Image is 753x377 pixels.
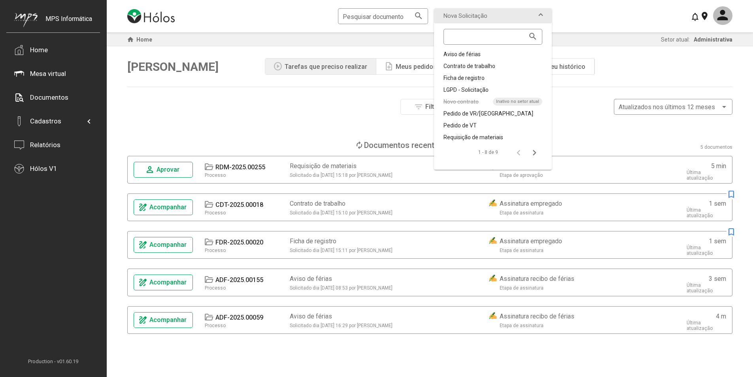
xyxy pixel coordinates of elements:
div: Etapa de assinatura [500,248,544,253]
span: Aprovar [157,166,179,173]
span: Acompanhar [149,203,187,211]
div: FDR-2025.00020 [215,239,263,246]
span: Administrativa [694,36,732,43]
div: Última atualização [687,207,726,218]
mat-icon: folder_open [204,200,213,209]
span: Solicitado dia [DATE] 15:18 por [PERSON_NAME] [290,172,393,178]
div: Hólos V1 [30,165,57,172]
mat-icon: folder_open [204,237,213,247]
div: Processo [205,323,226,328]
div: Relatórios [30,141,60,149]
mat-icon: folder_open [204,162,213,172]
mat-icon: search [414,11,423,20]
span: Solicitado dia [DATE] 15:11 por [PERSON_NAME] [290,248,393,253]
span: Atualizados nos últimos 12 meses [619,103,715,111]
div: Meus pedidos [396,63,437,70]
mat-icon: note_add [384,62,394,71]
div: CDT-2025.00018 [215,201,263,208]
div: Assinatura recibo de férias [500,275,574,282]
div: Tarefas que preciso realizar [285,63,367,70]
mat-icon: folder_open [204,313,213,322]
div: 4 m [716,313,726,320]
span: Production - v01.60.19 [6,358,100,364]
div: Pedido de VT [443,121,542,129]
span: Acompanhar [149,241,187,248]
div: Cadastros [30,117,61,125]
div: Contrato de trabalho [443,62,542,70]
div: Processo [205,172,226,178]
mat-icon: bookmark [727,190,736,199]
mat-icon: play_circle [273,62,283,71]
img: logo-holos.png [127,9,175,23]
span: Solicitado dia [DATE] 08:53 por [PERSON_NAME] [290,285,393,291]
div: 1 - 8 de 9 [478,148,498,156]
span: Inativo no setor atual [493,98,542,106]
div: Requisição de materiais [290,162,357,170]
div: 5 documentos [700,144,732,150]
div: Processo [205,210,226,216]
span: Novo contrato [443,98,479,106]
mat-paginator: Select page [436,141,542,163]
div: Aviso de férias [290,275,332,282]
div: Etapa de assinatura [500,285,544,291]
div: Nova Solicitação [434,23,552,170]
mat-icon: draw [138,278,147,287]
div: Assinatura empregado [500,200,562,207]
button: Filtros [400,99,460,115]
span: Filtros [425,103,444,110]
span: Nova Solicitação [443,12,487,19]
div: RDM-2025.00255 [215,163,265,171]
mat-icon: draw [138,203,147,212]
button: Acompanhar [134,312,193,328]
div: 3 sem [709,275,726,282]
div: Aviso de férias [290,313,332,320]
mat-icon: search [528,31,538,41]
div: Home [30,46,48,54]
div: Última atualização [687,245,726,256]
mat-icon: draw [138,240,147,250]
div: ADF-2025.00059 [215,314,263,321]
div: Etapa de assinatura [500,210,544,216]
div: Mesa virtual [30,70,66,78]
span: Acompanhar [149,316,187,324]
span: Setor atual: [661,36,690,43]
button: Aprovar [134,162,193,178]
button: Acompanhar [134,199,193,215]
div: 1 sem [709,200,726,207]
div: MPS Informática [45,15,92,35]
div: Assinatura recibo de férias [500,313,574,320]
div: ADF-2025.00155 [215,276,263,284]
mat-icon: filter_list [414,102,423,112]
mat-icon: location_on [700,11,709,21]
mat-expansion-panel-header: Nova Solicitação [434,8,552,23]
div: Documentos [30,93,68,101]
div: Ficha de registro [290,237,336,245]
div: Meu histórico [545,63,585,70]
mat-icon: loop [355,140,364,150]
div: 5 min [711,162,726,170]
div: Última atualização [687,320,726,331]
div: Contrato de trabalho [290,200,345,207]
span: Acompanhar [149,278,187,286]
div: Processo [205,248,226,253]
span: Home [136,36,152,43]
span: Solicitado dia [DATE] 16:29 por [PERSON_NAME] [290,323,393,328]
span: [PERSON_NAME] [127,60,219,74]
button: Página anterior [511,144,527,160]
mat-icon: draw [138,315,147,325]
span: Solicitado dia [DATE] 15:10 por [PERSON_NAME] [290,210,393,216]
button: Página seguinte [527,144,542,160]
mat-icon: home [126,35,135,44]
div: Etapa de aprovação [500,172,543,178]
button: Acompanhar [134,275,193,290]
img: mps-image-cropped.png [14,13,38,27]
mat-expansion-panel-header: Cadastros [14,109,92,133]
div: Última atualização [687,282,726,294]
div: Processo [205,285,226,291]
div: Documentos recentemente atualizados [364,140,506,150]
div: 1 sem [709,237,726,245]
div: Ficha de registro [443,74,542,82]
div: Pedido de VR/[GEOGRAPHIC_DATA] [443,110,542,117]
div: Aviso de férias [443,50,542,58]
mat-icon: bookmark [727,227,736,237]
